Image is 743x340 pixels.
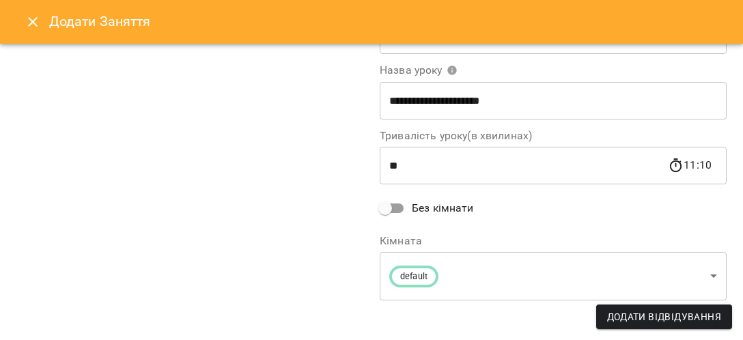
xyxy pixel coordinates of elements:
label: Тривалість уроку(в хвилинах) [380,130,727,141]
span: default [392,270,436,283]
svg: Вкажіть назву уроку або виберіть клієнтів [447,65,458,76]
span: Додати Відвідування [607,309,721,325]
button: Додати Відвідування [596,304,732,329]
label: Кімната [380,236,727,246]
span: Назва уроку [380,65,458,76]
div: default [380,252,727,300]
span: Без кімнати [412,200,474,216]
button: Close [16,5,49,38]
h6: Додати Заняття [49,11,727,32]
